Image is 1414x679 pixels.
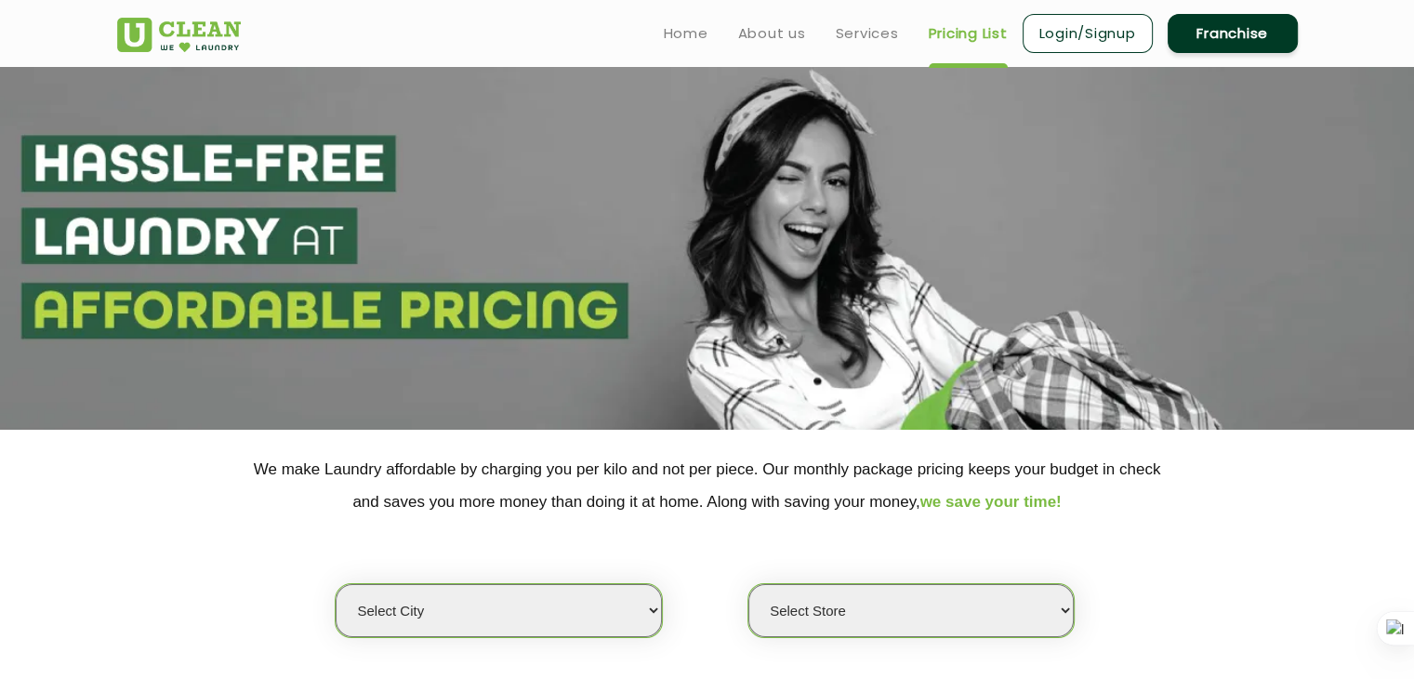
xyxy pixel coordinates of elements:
a: Login/Signup [1023,14,1153,53]
a: Home [664,22,708,45]
a: About us [738,22,806,45]
span: we save your time! [920,493,1062,511]
a: Services [836,22,899,45]
img: UClean Laundry and Dry Cleaning [117,18,241,52]
a: Franchise [1168,14,1298,53]
a: Pricing List [929,22,1008,45]
p: We make Laundry affordable by charging you per kilo and not per piece. Our monthly package pricin... [117,453,1298,518]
